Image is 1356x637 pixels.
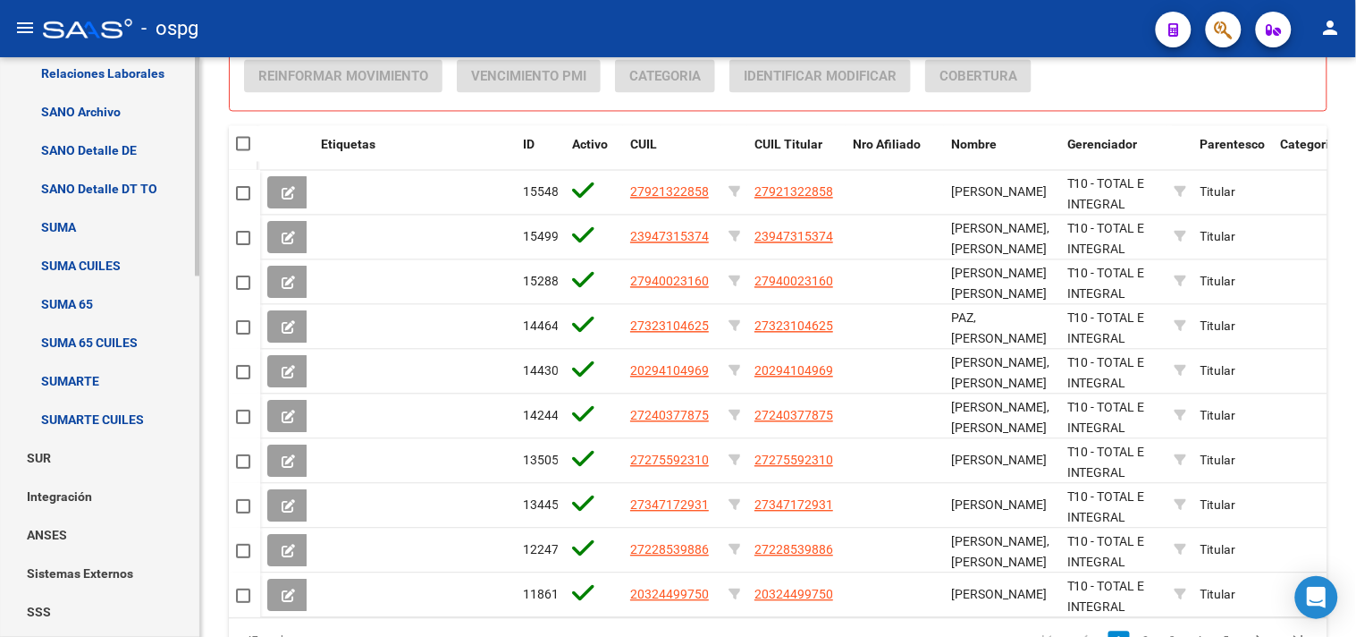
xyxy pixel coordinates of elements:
[14,17,36,38] mat-icon: menu
[747,126,846,185] datatable-header-cell: CUIL Titular
[1200,409,1236,423] span: Titular
[1060,126,1167,185] datatable-header-cell: Gerenciador
[623,126,721,185] datatable-header-cell: CUIL
[1067,311,1145,367] span: T10 - TOTAL E INTEGRAL SALUD
[939,69,1017,85] span: Cobertura
[258,69,428,85] span: Reinformar Movimiento
[523,275,559,289] span: 15288
[951,222,1049,257] span: [PERSON_NAME], [PERSON_NAME]
[630,275,709,289] span: 27940023160
[1067,446,1145,501] span: T10 - TOTAL E INTEGRAL SALUD
[523,588,559,602] span: 11861
[630,319,709,334] span: 27323104625
[457,60,601,93] button: Vencimiento PMI
[1200,498,1236,513] span: Titular
[1193,126,1274,185] datatable-header-cell: Parentesco
[754,364,833,378] span: 20294104969
[1200,543,1236,557] span: Titular
[1295,576,1338,619] div: Open Intercom Messenger
[1067,177,1145,233] span: T10 - TOTAL E INTEGRAL SALUD
[1274,126,1345,185] datatable-header-cell: Categoria
[1200,588,1236,602] span: Titular
[321,138,375,152] span: Etiquetas
[951,498,1047,513] span: [PERSON_NAME]
[1200,319,1236,334] span: Titular
[951,311,1047,346] span: PAZ, [PERSON_NAME]
[1281,138,1337,152] span: Categoria
[1067,356,1145,412] span: T10 - TOTAL E INTEGRAL SALUD
[944,126,1060,185] datatable-header-cell: Nombre
[630,364,709,378] span: 20294104969
[1067,138,1138,152] span: Gerenciador
[523,454,559,468] span: 13505
[630,454,709,468] span: 27275592310
[951,356,1049,391] span: [PERSON_NAME], [PERSON_NAME]
[951,138,997,152] span: Nombre
[1200,364,1236,378] span: Titular
[1200,138,1266,152] span: Parentesco
[523,319,559,334] span: 14464
[523,543,559,557] span: 12247
[754,185,833,200] span: 27921322858
[141,9,198,48] span: - ospg
[572,138,608,152] span: Activo
[951,454,1047,468] span: [PERSON_NAME]
[1320,17,1342,38] mat-icon: person
[314,126,516,185] datatable-header-cell: Etiquetas
[523,364,559,378] span: 14430
[630,185,709,200] span: 27921322858
[1200,275,1236,289] span: Titular
[244,60,442,93] button: Reinformar Movimiento
[630,138,657,152] span: CUIL
[630,409,709,423] span: 27240377875
[744,69,897,85] span: Identificar Modificar
[1067,490,1145,546] span: T10 - TOTAL E INTEGRAL SALUD
[523,498,559,513] span: 13445
[630,498,709,513] span: 27347172931
[754,138,822,152] span: CUIL Titular
[630,543,709,557] span: 27228539886
[1200,230,1236,244] span: Titular
[1200,185,1236,200] span: Titular
[615,60,715,93] button: Categoria
[1067,535,1145,590] span: T10 - TOTAL E INTEGRAL SALUD
[754,454,833,468] span: 27275592310
[754,319,833,334] span: 27323104625
[754,588,833,602] span: 20324499750
[846,126,944,185] datatable-header-cell: Nro Afiliado
[629,69,701,85] span: Categoria
[853,138,921,152] span: Nro Afiliado
[630,230,709,244] span: 23947315374
[754,498,833,513] span: 27347172931
[1067,267,1145,322] span: T10 - TOTAL E INTEGRAL SALUD
[951,267,1047,302] span: [PERSON_NAME] [PERSON_NAME]
[754,543,833,557] span: 27228539886
[951,185,1047,200] span: [PERSON_NAME]
[925,60,1032,93] button: Cobertura
[754,275,833,289] span: 27940023160
[516,126,565,185] datatable-header-cell: ID
[754,230,833,244] span: 23947315374
[471,69,586,85] span: Vencimiento PMI
[729,60,911,93] button: Identificar Modificar
[565,126,623,185] datatable-header-cell: Activo
[523,230,559,244] span: 15499
[951,535,1049,570] span: [PERSON_NAME], [PERSON_NAME]
[523,138,535,152] span: ID
[1067,401,1145,456] span: T10 - TOTAL E INTEGRAL SALUD
[1067,222,1145,277] span: T10 - TOTAL E INTEGRAL SALUD
[951,401,1049,436] span: [PERSON_NAME], [PERSON_NAME]
[523,185,559,200] span: 15548
[630,588,709,602] span: 20324499750
[754,409,833,423] span: 27240377875
[1200,454,1236,468] span: Titular
[951,588,1047,602] span: [PERSON_NAME]
[523,409,559,423] span: 14244
[1067,580,1145,635] span: T10 - TOTAL E INTEGRAL SALUD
